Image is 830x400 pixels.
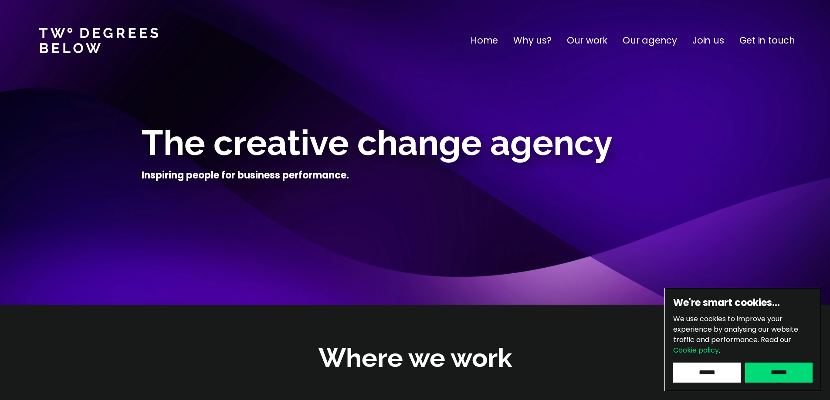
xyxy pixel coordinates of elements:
p: We use cookies to improve your experience by analysing our website traffic and performance. [673,314,813,356]
span: Read our . [673,335,791,355]
a: Home [471,34,498,47]
a: Why us? [513,34,552,47]
a: Join us [692,34,724,47]
span: The creative change agency [142,122,613,163]
a: Get in touch [739,34,795,47]
a: Our agency [623,34,677,47]
h2: Where we work [318,340,512,376]
a: Our work [567,34,607,47]
h4: Inspiring people for business performance. [142,169,349,182]
h6: We're smart cookies… [673,296,813,309]
a: Cookie policy [673,345,719,355]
